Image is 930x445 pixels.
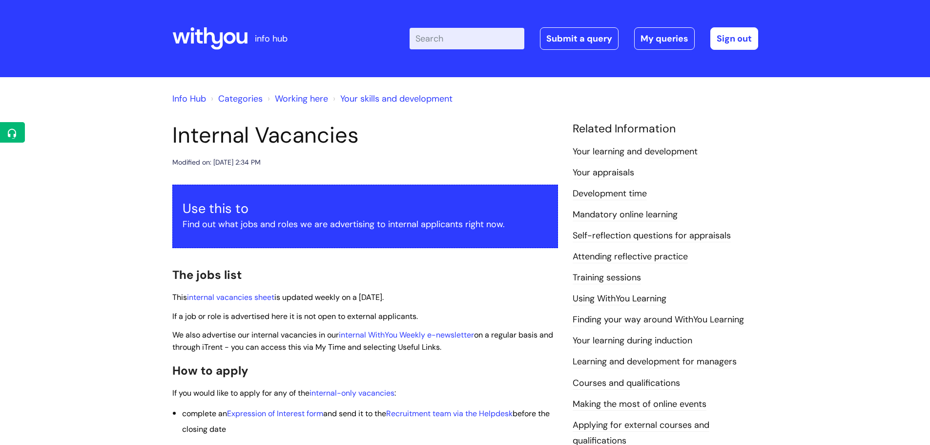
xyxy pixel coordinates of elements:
[573,272,641,284] a: Training sessions
[182,408,550,434] span: and send it to the before the c
[331,91,453,106] li: Your skills and development
[275,93,328,105] a: Working here
[410,28,524,49] input: Search
[573,398,706,411] a: Making the most of online events
[573,251,688,263] a: Attending reflective practice
[183,216,548,232] p: Find out what jobs and roles we are advertising to internal applicants right now.
[172,122,558,148] h1: Internal Vacancies
[573,335,692,347] a: Your learning during induction
[710,27,758,50] a: Sign out
[187,292,274,302] a: internal vacancies sheet
[227,408,323,419] a: Expression of Interest form
[634,27,695,50] a: My queries
[573,230,731,242] a: Self-reflection questions for appraisals
[573,122,758,136] h4: Related Information
[340,93,453,105] a: Your skills and development
[265,91,328,106] li: Working here
[386,408,513,419] a: Recruitment team via the Helpdesk
[573,146,698,158] a: Your learning and development
[172,330,553,352] span: We also advertise our internal vacancies in our on a regular basis and through iTrent - you can a...
[208,91,263,106] li: Solution home
[172,388,396,398] span: If you would like to apply for any of the :
[172,93,206,105] a: Info Hub
[310,388,394,398] a: internal-only vacancies
[172,292,384,302] span: This is updated weekly on a [DATE].
[182,408,227,419] span: complete an
[573,356,737,368] a: Learning and development for managers
[172,311,418,321] span: If a job or role is advertised here it is not open to external applicants.
[573,377,680,390] a: Courses and qualifications
[573,314,744,326] a: Finding your way around WithYou Learning
[255,31,288,46] p: info hub
[573,167,634,179] a: Your appraisals
[172,156,261,169] div: Modified on: [DATE] 2:34 PM
[410,27,758,50] div: | -
[540,27,619,50] a: Submit a query
[339,330,474,340] a: internal WithYou Weekly e-newsletter
[186,424,226,434] span: losing date
[573,293,666,305] a: Using WithYou Learning
[218,93,263,105] a: Categories
[573,188,647,200] a: Development time
[172,267,242,282] span: The jobs list
[183,201,548,216] h3: Use this to
[573,209,678,221] a: Mandatory online learning
[172,363,248,378] span: How to apply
